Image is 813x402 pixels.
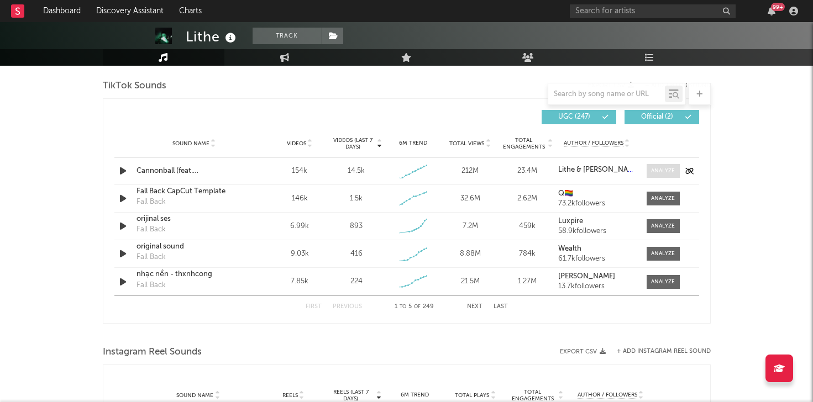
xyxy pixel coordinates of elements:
[549,114,600,120] span: UGC ( 247 )
[588,82,634,89] button: Export CSV
[501,137,546,150] span: Total Engagements
[606,348,711,355] div: + Add Instagram Reel Sound
[333,304,362,310] button: Previous
[558,245,635,253] a: Wealth
[137,214,252,225] a: orijinal ses
[274,248,326,260] div: 9.03k
[501,166,553,177] div: 23.4M
[558,218,635,225] a: Luxpire
[137,241,252,252] a: original sound
[331,137,375,150] span: Videos (last 7 days)
[384,300,445,314] div: 1 5 249
[103,80,166,93] span: TikTok Sounds
[558,166,635,174] a: Lithe & [PERSON_NAME]
[274,276,326,287] div: 7.85k
[137,224,166,235] div: Fall Back
[137,280,166,291] div: Fall Back
[350,276,363,287] div: 224
[625,110,699,124] button: Official(2)
[172,140,209,147] span: Sound Name
[103,346,202,359] span: Instagram Reel Sounds
[176,392,213,399] span: Sound Name
[501,221,553,232] div: 459k
[350,193,363,204] div: 1.5k
[137,252,166,263] div: Fall Back
[558,200,635,208] div: 73.2k followers
[558,255,635,263] div: 61.7k followers
[274,166,326,177] div: 154k
[350,221,363,232] div: 893
[137,197,166,208] div: Fall Back
[558,283,635,290] div: 13.7k followers
[444,193,496,204] div: 32.6M
[306,304,322,310] button: First
[455,392,489,399] span: Total Plays
[287,140,306,147] span: Videos
[348,166,365,177] div: 14.5k
[560,348,606,355] button: Export CSV
[558,228,635,235] div: 58.9k followers
[558,190,573,197] strong: Q🏳️‍🌈
[467,304,482,310] button: Next
[137,269,252,280] a: nhạc nền - thxnhcong
[414,304,421,309] span: of
[137,166,252,177] a: Cannonball (feat. [PERSON_NAME])
[253,28,322,44] button: Track
[444,166,496,177] div: 212M
[542,110,616,124] button: UGC(247)
[387,391,443,399] div: 6M Trend
[501,193,553,204] div: 2.62M
[444,248,496,260] div: 8.88M
[558,273,635,281] a: [PERSON_NAME]
[768,7,775,15] button: 99+
[274,221,326,232] div: 6.99k
[444,221,496,232] div: 7.2M
[501,276,553,287] div: 1.27M
[137,186,252,197] a: Fall Back CapCut Template
[558,245,581,252] strong: Wealth
[578,392,637,399] span: Author / Followers
[186,28,239,46] div: Lithe
[501,248,553,260] div: 784k
[282,392,298,399] span: Reels
[617,348,711,355] button: + Add Instagram Reel Sound
[508,389,557,402] span: Total Engagements
[564,140,623,147] span: Author / Followers
[548,90,665,99] input: Search by song name or URL
[494,304,508,310] button: Last
[771,3,785,11] div: 99 +
[387,139,439,147] div: 6M Trend
[274,193,326,204] div: 146k
[558,218,583,225] strong: Luxpire
[632,114,683,120] span: Official ( 2 )
[558,190,635,198] a: Q🏳️‍🌈
[570,4,736,18] input: Search for artists
[400,304,406,309] span: to
[350,248,363,260] div: 416
[327,389,375,402] span: Reels (last 7 days)
[558,273,615,280] strong: [PERSON_NAME]
[449,140,484,147] span: Total Views
[444,276,496,287] div: 21.5M
[558,166,640,173] strong: Lithe & [PERSON_NAME]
